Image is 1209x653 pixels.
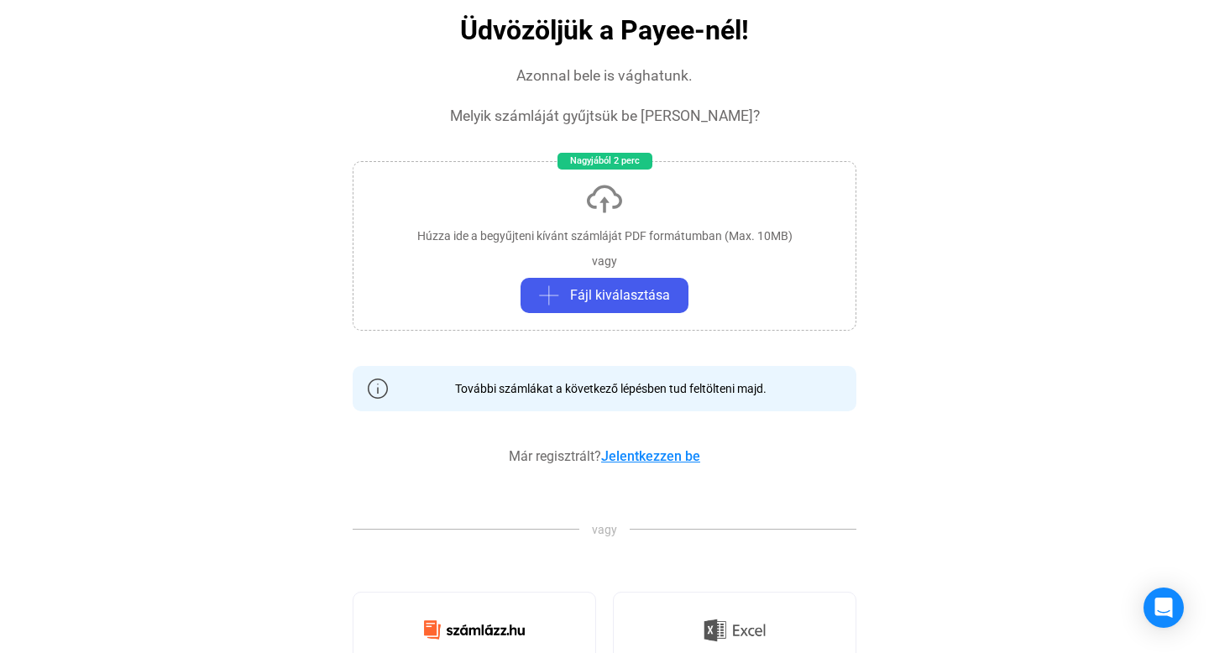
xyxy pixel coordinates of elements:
[368,379,388,399] img: info-grey-outline
[521,278,688,313] button: plus-greyFájl kiválasztása
[557,153,652,170] div: Nagyjából 2 perc
[579,521,630,538] span: vagy
[450,106,760,126] div: Melyik számláját gyűjtsük be [PERSON_NAME]?
[460,16,749,45] h1: Üdvözöljük a Payee-nél!
[417,227,793,244] div: Húzza ide a begyűjteni kívánt számláját PDF formátumban (Max. 10MB)
[584,179,625,219] img: upload-cloud
[601,448,700,464] a: Jelentkezzen be
[414,610,535,650] img: Számlázz.hu
[570,285,670,306] span: Fájl kiválasztása
[509,447,700,467] div: Már regisztrált?
[592,253,617,269] div: vagy
[704,613,766,648] img: Excel
[442,380,767,397] div: További számlákat a következő lépésben tud feltölteni majd.
[516,65,693,86] div: Azonnal bele is vághatunk.
[539,285,559,306] img: plus-grey
[1144,588,1184,628] div: Open Intercom Messenger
